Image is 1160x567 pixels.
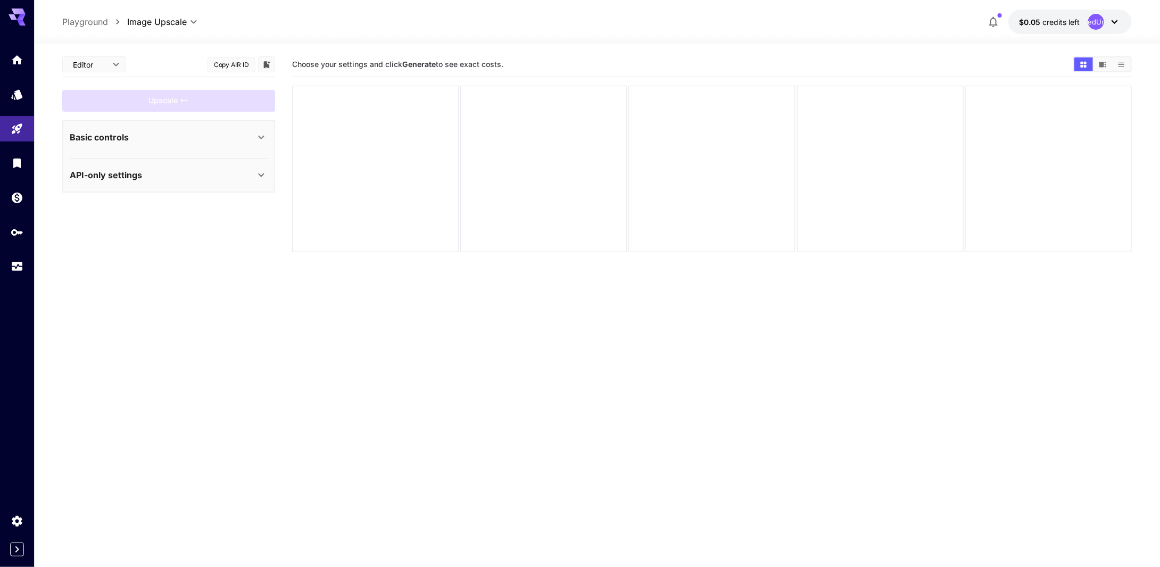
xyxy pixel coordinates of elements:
[1019,16,1080,28] div: $0.05
[70,162,268,188] div: API-only settings
[292,60,503,69] span: Choose your settings and click to see exact costs.
[127,15,187,28] span: Image Upscale
[11,156,23,170] div: Library
[208,57,255,72] button: Copy AIR ID
[11,122,23,136] div: Playground
[1093,57,1112,71] button: Show images in video view
[1112,57,1131,71] button: Show images in list view
[62,15,108,28] a: Playground
[62,90,275,112] div: Please fill the prompt
[1074,57,1093,71] button: Show images in grid view
[11,50,23,63] div: Home
[11,226,23,239] div: API Keys
[1008,10,1132,34] button: $0.05UndefinedUndefined
[1088,14,1104,30] div: UndefinedUndefined
[70,124,268,150] div: Basic controls
[11,260,23,273] div: Usage
[73,59,106,70] span: Editor
[11,88,23,101] div: Models
[62,15,127,28] nav: breadcrumb
[1019,18,1042,27] span: $0.05
[1073,56,1132,72] div: Show images in grid viewShow images in video viewShow images in list view
[70,131,129,144] p: Basic controls
[70,169,142,181] p: API-only settings
[1042,18,1080,27] span: credits left
[11,191,23,204] div: Wallet
[11,514,23,528] div: Settings
[262,58,271,71] button: Add to library
[10,543,24,556] button: Collapse sidebar
[402,60,436,69] b: Generate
